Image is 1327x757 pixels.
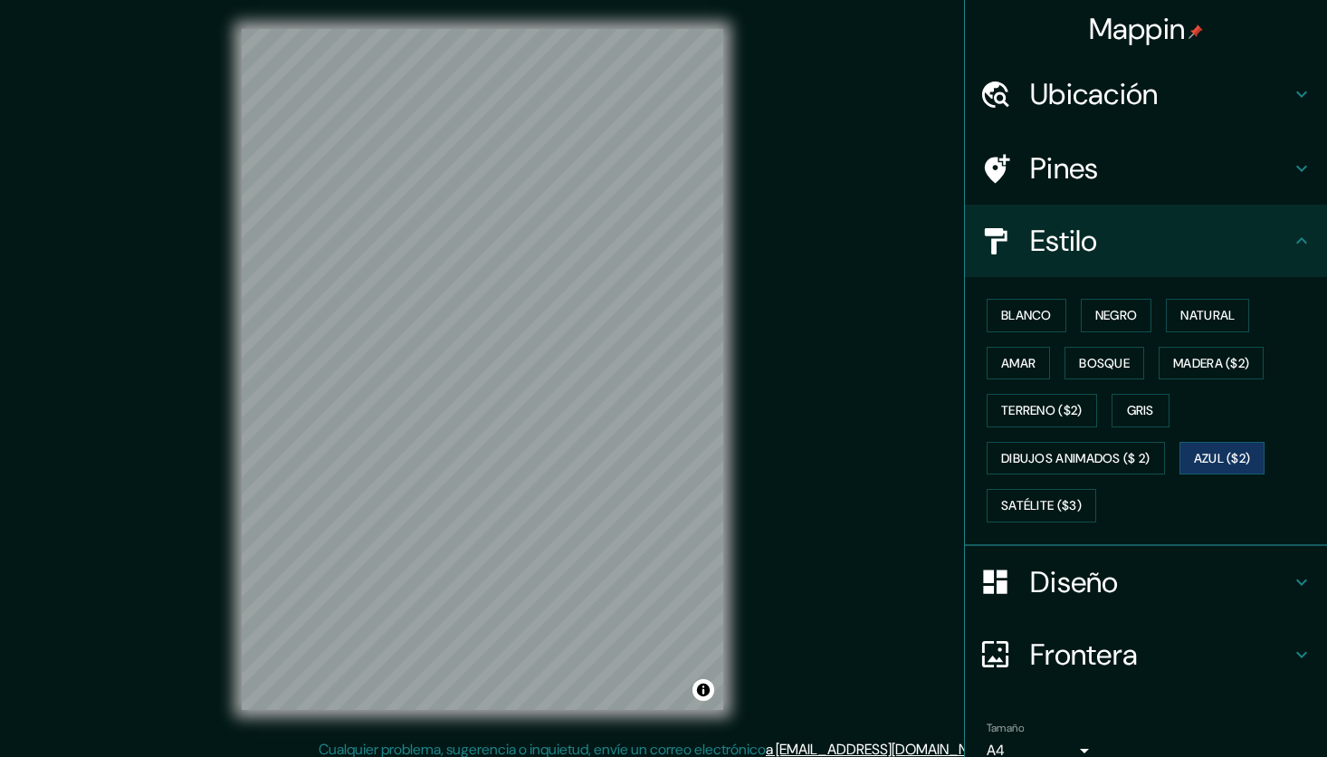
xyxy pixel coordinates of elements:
div: Diseño [965,546,1327,618]
button: Terreno ($2) [987,394,1097,427]
img: pin-icon.png [1189,24,1203,39]
font: Negro [1095,304,1138,327]
h4: Diseño [1030,564,1291,600]
font: Amar [1001,352,1036,375]
h4: Frontera [1030,637,1291,673]
h4: Ubicación [1030,76,1291,112]
font: Terreno ($2) [1001,399,1083,422]
font: Satélite ($3) [1001,494,1082,517]
button: Dibujos animados ($ 2) [987,442,1165,475]
button: Gris [1112,394,1169,427]
font: Blanco [1001,304,1052,327]
div: Frontera [965,618,1327,691]
div: Ubicación [965,58,1327,130]
button: Azul ($2) [1179,442,1265,475]
font: Mappin [1089,10,1186,48]
button: Amar [987,347,1050,380]
font: Gris [1127,399,1154,422]
label: Tamaño [987,720,1024,735]
font: Dibujos animados ($ 2) [1001,447,1150,470]
button: Satélite ($3) [987,489,1096,522]
button: Blanco [987,299,1066,332]
font: Natural [1180,304,1235,327]
canvas: Mapa [242,29,723,710]
div: Estilo [965,205,1327,277]
button: Madera ($2) [1159,347,1264,380]
h4: Estilo [1030,223,1291,259]
font: Bosque [1079,352,1130,375]
button: Natural [1166,299,1249,332]
div: Pines [965,132,1327,205]
button: Bosque [1064,347,1144,380]
button: Negro [1081,299,1152,332]
font: Azul ($2) [1194,447,1251,470]
iframe: Help widget launcher [1166,686,1307,737]
font: Madera ($2) [1173,352,1249,375]
h4: Pines [1030,150,1291,187]
button: Alternar atribución [692,679,714,701]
